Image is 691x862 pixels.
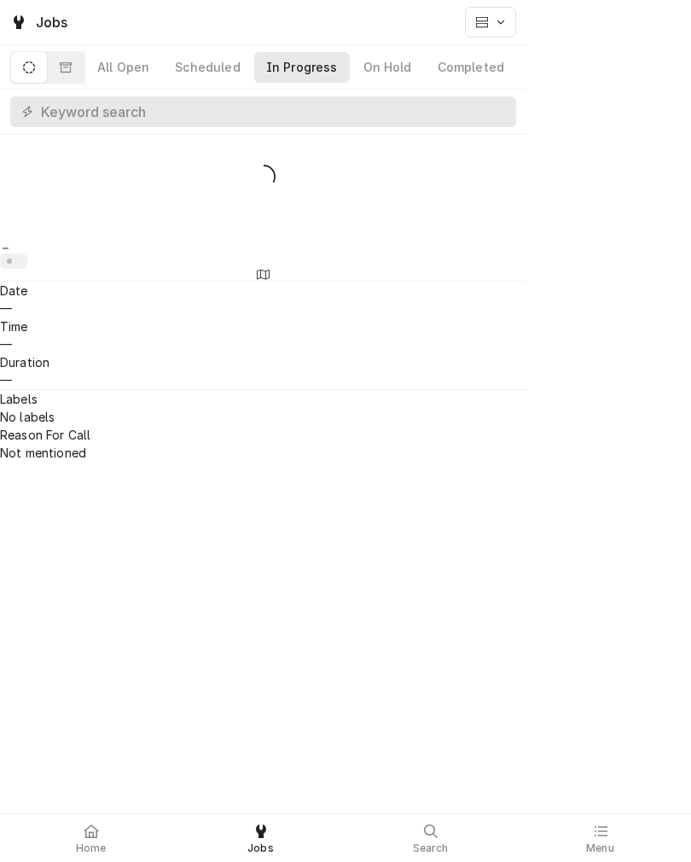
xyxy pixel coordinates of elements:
div: All Open [97,59,149,76]
div: Completed [438,59,504,76]
a: Search [346,818,514,859]
input: Keyword search [41,96,508,127]
div: Scheduled [175,59,240,76]
span: Jobs [247,842,274,855]
span: Search [413,842,449,855]
a: Home [7,818,175,859]
span: Menu [586,842,614,855]
div: In Progress [266,59,338,76]
a: Menu [516,818,684,859]
a: Jobs [177,818,345,859]
div: On Hold [363,59,412,76]
span: Home [76,842,107,855]
span: Loading... [252,159,276,195]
